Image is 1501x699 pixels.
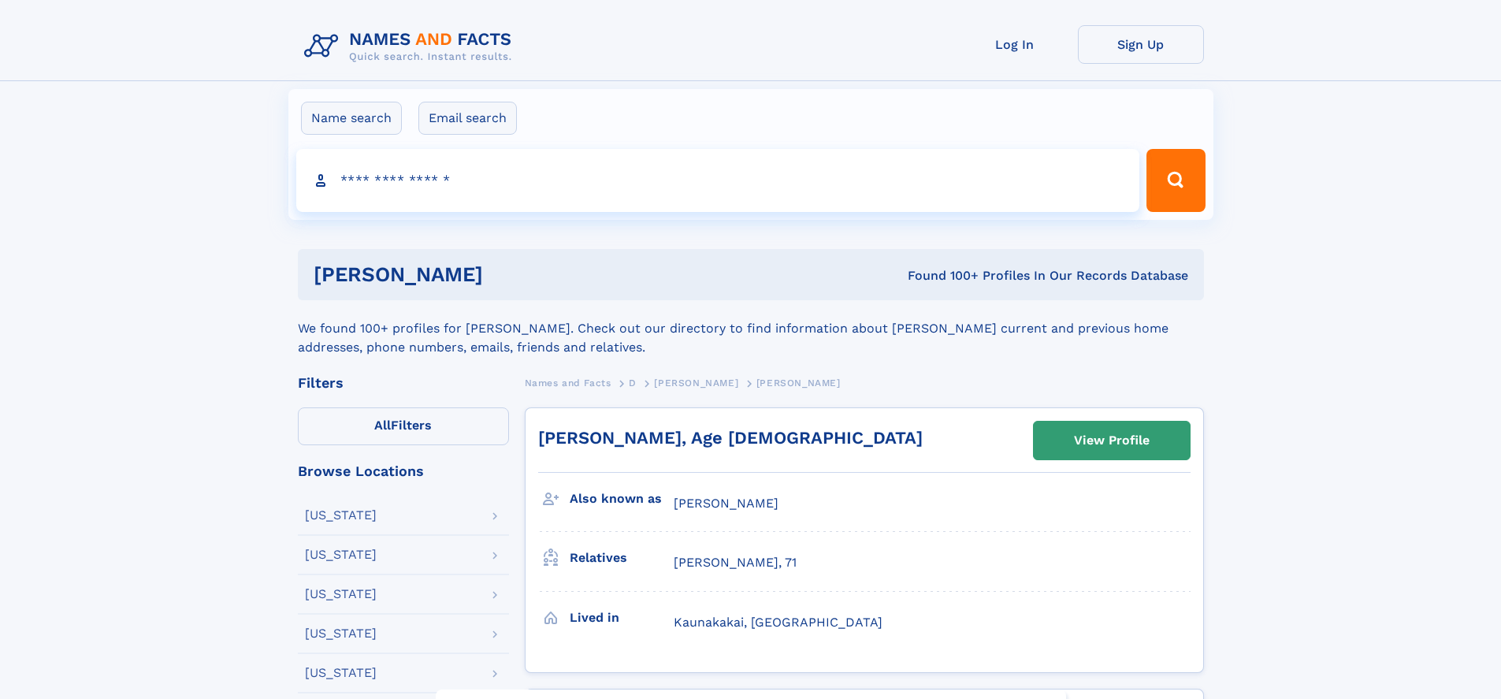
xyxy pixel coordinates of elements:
[305,627,377,640] div: [US_STATE]
[314,265,696,284] h1: [PERSON_NAME]
[296,149,1140,212] input: search input
[1078,25,1204,64] a: Sign Up
[298,25,525,68] img: Logo Names and Facts
[374,418,391,433] span: All
[305,667,377,679] div: [US_STATE]
[674,554,797,571] a: [PERSON_NAME], 71
[629,377,637,389] span: D
[301,102,402,135] label: Name search
[570,604,674,631] h3: Lived in
[570,545,674,571] h3: Relatives
[298,300,1204,357] div: We found 100+ profiles for [PERSON_NAME]. Check out our directory to find information about [PERS...
[629,373,637,392] a: D
[1146,149,1205,212] button: Search Button
[525,373,611,392] a: Names and Facts
[570,485,674,512] h3: Also known as
[418,102,517,135] label: Email search
[305,509,377,522] div: [US_STATE]
[695,267,1188,284] div: Found 100+ Profiles In Our Records Database
[654,377,738,389] span: [PERSON_NAME]
[674,615,882,630] span: Kaunakakai, [GEOGRAPHIC_DATA]
[1074,422,1150,459] div: View Profile
[298,407,509,445] label: Filters
[674,496,778,511] span: [PERSON_NAME]
[305,548,377,561] div: [US_STATE]
[756,377,841,389] span: [PERSON_NAME]
[298,464,509,478] div: Browse Locations
[298,376,509,390] div: Filters
[654,373,738,392] a: [PERSON_NAME]
[538,428,923,448] a: [PERSON_NAME], Age [DEMOGRAPHIC_DATA]
[1034,422,1190,459] a: View Profile
[952,25,1078,64] a: Log In
[305,588,377,600] div: [US_STATE]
